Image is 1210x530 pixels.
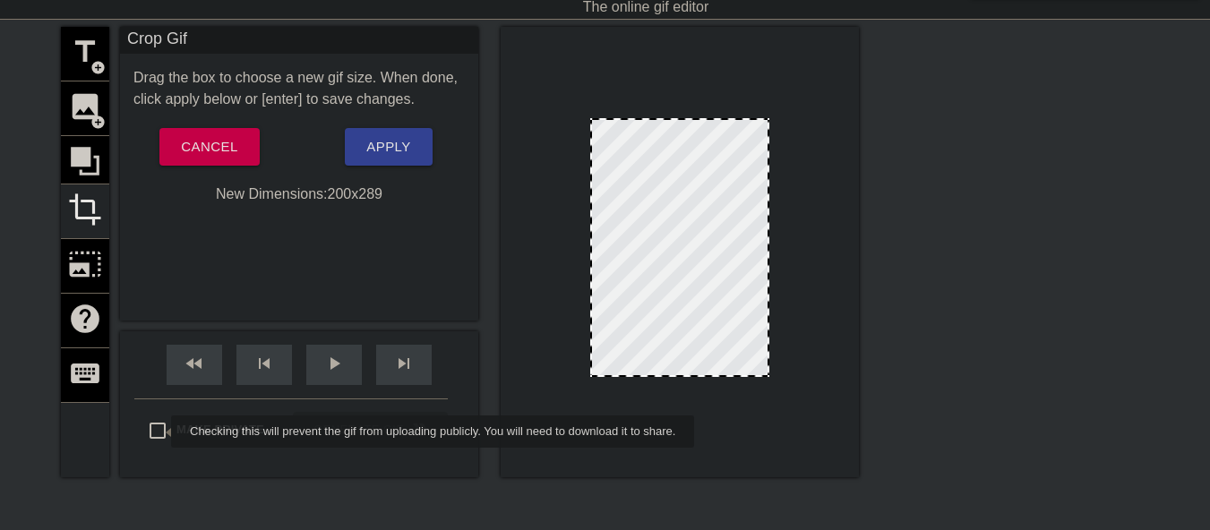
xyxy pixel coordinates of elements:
button: Cancel [159,128,259,166]
span: skip_previous [253,353,275,374]
span: Cancel [181,135,237,158]
div: Crop Gif [120,27,478,54]
button: Apply [345,128,432,166]
span: fast_rewind [184,353,205,374]
div: New Dimensions: 200 x 289 [120,184,478,205]
div: Drag the box to choose a new gif size. When done, click apply below or [enter] to save changes. [120,67,478,110]
span: play_arrow [323,353,345,374]
span: Apply [366,135,410,158]
span: Make Private [176,421,264,439]
span: skip_next [393,353,415,374]
span: crop [68,192,102,227]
